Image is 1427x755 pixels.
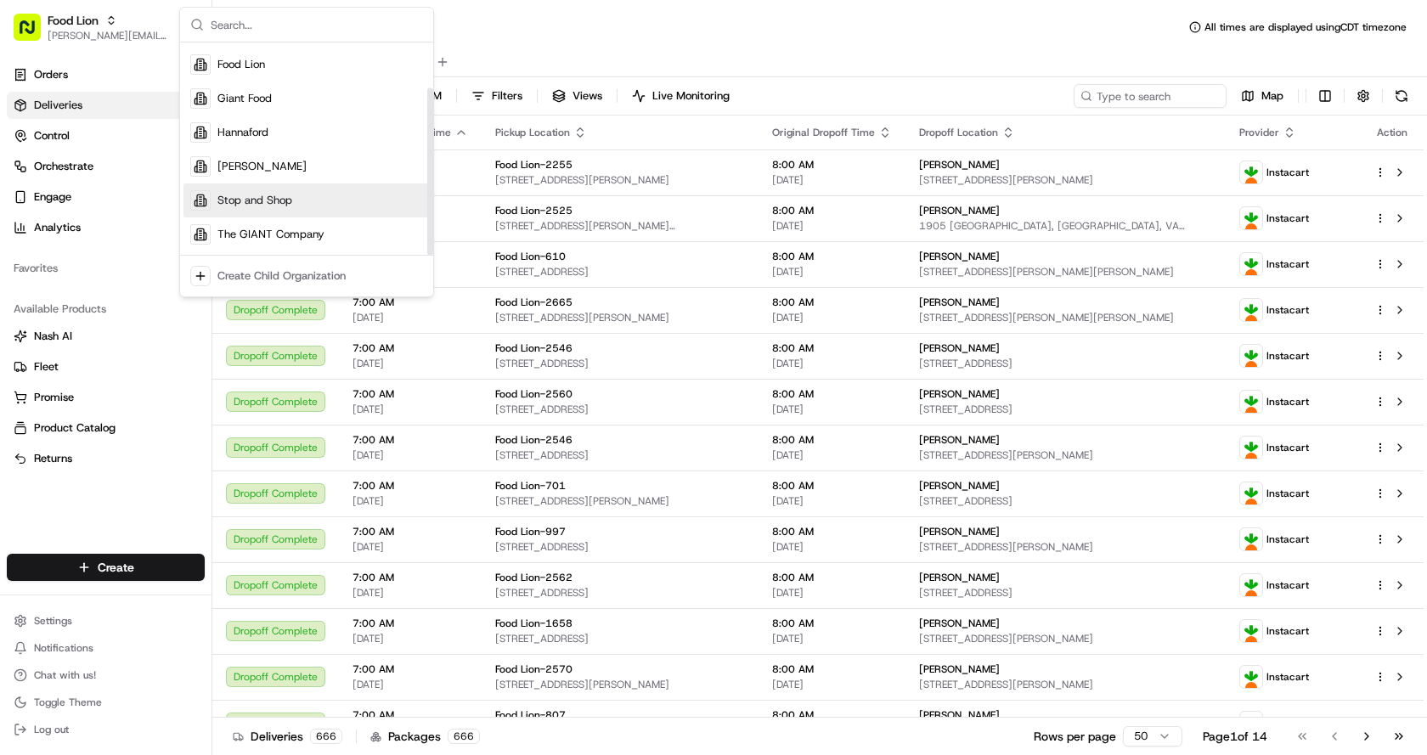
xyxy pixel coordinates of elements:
input: Got a question? Start typing here... [44,110,306,127]
div: We're available if you need us! [58,179,215,193]
span: Returns [34,451,72,466]
span: [STREET_ADDRESS][PERSON_NAME] [919,173,1212,187]
span: Settings [34,614,72,628]
button: Control [7,122,205,149]
span: All times are displayed using CDT timezone [1204,20,1407,34]
button: Promise [7,384,205,411]
span: Live Monitoring [652,88,730,104]
span: [DATE] [353,586,468,600]
span: [PERSON_NAME] [919,617,1000,630]
span: Filters [492,88,522,104]
img: profile_instacart_ahold_partner.png [1240,253,1262,275]
span: [PERSON_NAME] [919,433,1000,447]
button: Food Lion[PERSON_NAME][EMAIL_ADDRESS][PERSON_NAME][DOMAIN_NAME] [7,7,176,48]
span: Nash AI [34,329,72,344]
a: Returns [14,451,198,466]
span: 7:00 AM [353,341,468,355]
span: [PERSON_NAME] [919,250,1000,263]
span: [STREET_ADDRESS] [495,632,745,645]
a: 📗Knowledge Base [10,239,137,270]
span: Food Lion-1658 [495,617,572,630]
span: [DATE] [772,632,892,645]
span: [DATE] [353,494,468,508]
span: [DATE] [353,311,468,324]
span: Product Catalog [34,420,116,436]
span: Provider [1239,126,1279,139]
span: [DATE] [772,678,892,691]
span: Promise [34,390,74,405]
span: Hannaford [217,125,268,140]
img: profile_instacart_ahold_partner.png [1240,345,1262,367]
span: 8:00 AM [772,433,892,447]
button: Toggle Theme [7,690,205,714]
span: 7:00 AM [353,433,468,447]
span: Knowledge Base [34,246,130,263]
button: Orchestrate [7,153,205,180]
span: [DATE] [353,632,468,645]
span: Orchestrate [34,159,93,174]
div: 📗 [17,248,31,262]
button: Food Lion [48,12,99,29]
a: Nash AI [14,329,198,344]
span: The GIANT Company [217,227,324,242]
span: Orders [34,67,68,82]
span: 8:00 AM [772,708,892,722]
button: Product Catalog [7,414,205,442]
span: 8:00 AM [772,296,892,309]
span: [DATE] [772,586,892,600]
span: Create [98,559,134,576]
span: [STREET_ADDRESS][PERSON_NAME][PERSON_NAME] [919,311,1212,324]
span: [PERSON_NAME] [919,708,1000,722]
input: Type to search [1074,84,1227,108]
a: Analytics [7,214,205,241]
a: Fleet [14,359,198,375]
button: Log out [7,718,205,741]
div: Deliveries [233,728,342,745]
span: [DATE] [772,311,892,324]
span: Food Lion-2560 [495,387,572,401]
span: [STREET_ADDRESS] [495,540,745,554]
span: 8:00 AM [772,617,892,630]
span: [STREET_ADDRESS] [495,403,745,416]
span: [STREET_ADDRESS] [919,494,1212,508]
img: profile_instacart_ahold_partner.png [1240,482,1262,504]
span: [DATE] [353,448,468,462]
span: 7:00 AM [353,296,468,309]
span: 7:00 AM [353,571,468,584]
span: [STREET_ADDRESS][PERSON_NAME] [919,448,1212,462]
span: [STREET_ADDRESS][PERSON_NAME][PERSON_NAME] [919,265,1212,279]
img: profile_instacart_ahold_partner.png [1240,712,1262,734]
span: [STREET_ADDRESS][PERSON_NAME] [495,173,745,187]
span: [STREET_ADDRESS] [495,586,745,600]
span: API Documentation [161,246,273,263]
span: Engage [34,189,71,205]
div: Packages [370,728,480,745]
button: Settings [7,609,205,633]
span: 8:00 AM [772,525,892,538]
span: Original Dropoff Time [772,126,875,139]
span: Instacart [1266,211,1309,225]
button: Returns [7,445,205,472]
span: 8:00 AM [772,204,892,217]
span: [STREET_ADDRESS] [495,265,745,279]
a: Powered byPylon [120,287,206,301]
span: Food Lion-2546 [495,433,572,447]
div: Action [1374,126,1410,139]
span: [STREET_ADDRESS] [919,357,1212,370]
button: [PERSON_NAME][EMAIL_ADDRESS][PERSON_NAME][DOMAIN_NAME] [48,29,169,42]
span: [PERSON_NAME] [919,571,1000,584]
button: Engage [7,183,205,211]
p: Welcome 👋 [17,68,309,95]
img: profile_instacart_ahold_partner.png [1240,528,1262,550]
span: [PERSON_NAME] [919,296,1000,309]
span: [STREET_ADDRESS][PERSON_NAME][PERSON_NAME][PERSON_NAME] [495,219,745,233]
span: [STREET_ADDRESS] [919,586,1212,600]
span: Instacart [1266,395,1309,408]
span: [PERSON_NAME] [919,479,1000,493]
span: Dropoff Location [919,126,998,139]
button: Map [1233,84,1291,108]
span: Food Lion-2525 [495,204,572,217]
span: Notifications [34,641,93,655]
button: Refresh [1390,84,1413,108]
